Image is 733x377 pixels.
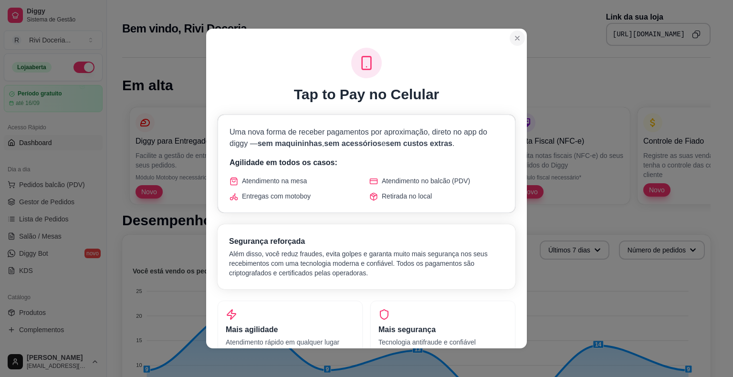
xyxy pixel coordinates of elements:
h3: Segurança reforçada [229,236,504,247]
span: sem acessórios [324,139,381,147]
p: Tecnologia antifraude e confiável [378,337,507,347]
p: Atendimento rápido em qualquer lugar [226,337,355,347]
span: sem maquininhas [258,139,322,147]
span: Atendimento no balcão (PDV) [382,176,470,186]
p: Uma nova forma de receber pagamentos por aproximação, direto no app do diggy — , e . [230,126,503,149]
h3: Mais segurança [378,324,507,335]
span: Entregas com motoboy [242,191,311,201]
h1: Tap to Pay no Celular [294,86,440,103]
span: Retirada no local [382,191,432,201]
span: Atendimento na mesa [242,176,307,186]
button: Close [510,31,525,46]
p: Além disso, você reduz fraudes, evita golpes e garanta muito mais segurança nos seus recebimentos... [229,249,504,278]
p: Agilidade em todos os casos: [230,157,503,168]
h3: Mais agilidade [226,324,355,335]
span: sem custos extras [386,139,452,147]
